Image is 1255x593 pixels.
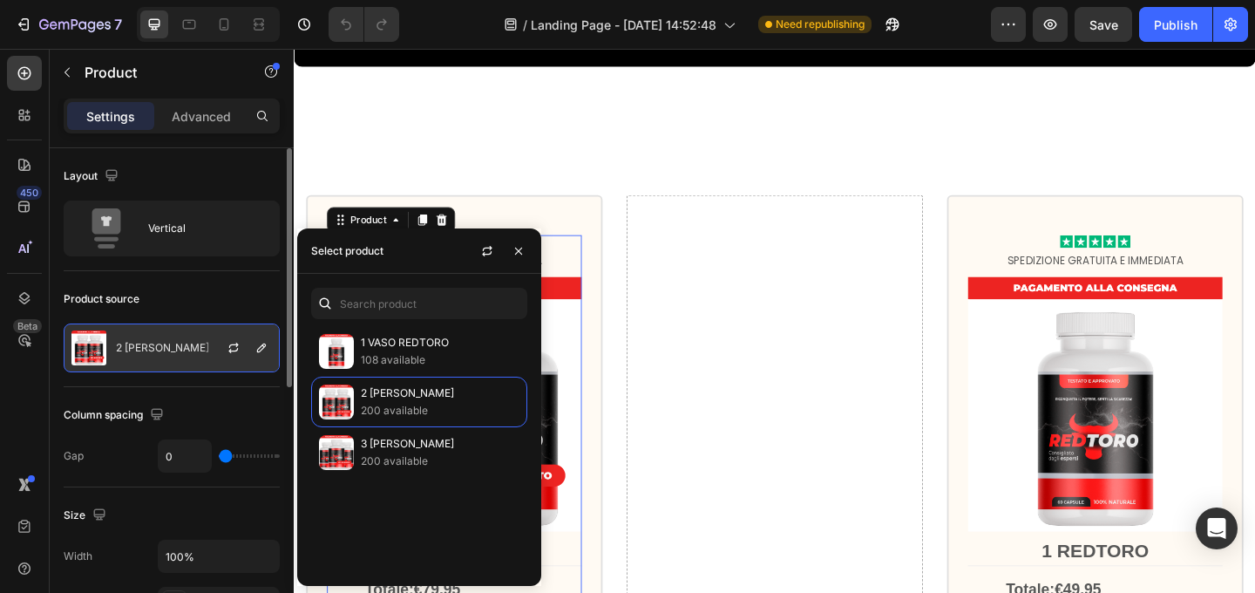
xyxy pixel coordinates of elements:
p: 2 [PERSON_NAME] [116,342,209,354]
img: product feature img [71,331,106,365]
div: Publish [1154,16,1197,34]
span: Need republishing [776,17,865,32]
input: Search in Settings & Advanced [311,288,527,319]
div: 450 [17,186,42,200]
div: Undo/Redo [329,7,399,42]
img: collections [319,334,354,369]
a: 1 VASO REDTORO [733,248,1010,525]
div: Open Intercom Messenger [1196,508,1238,549]
p: SPEDIZIONE GRATUITA E IMMEDIATA [735,222,1008,239]
div: Product [58,178,104,194]
button: Publish [1139,7,1212,42]
p: 108 available [361,351,519,369]
div: Size [64,504,110,528]
iframe: Design area [294,49,1255,593]
p: 1 VASO REDTORO [361,334,519,351]
p: 200 available [361,402,519,419]
p: Settings [86,107,135,126]
input: Auto [159,440,211,472]
p: Advanced [172,107,231,126]
img: collections [319,385,354,419]
p: Product [85,62,233,83]
p: 2 REDTORO [37,534,311,560]
button: 7 [7,7,130,42]
div: Beta [13,319,42,333]
div: Select product [311,243,383,259]
div: Vertical [148,208,254,249]
p: 200 available [361,453,519,470]
input: Auto [159,541,279,572]
button: Save [1075,7,1132,42]
span: Save [1089,17,1118,32]
div: Column spacing [64,404,167,427]
p: 1 REDTORO [735,534,1008,560]
img: collections [319,435,354,470]
span: / [523,16,527,34]
p: 3 [PERSON_NAME] [361,435,519,453]
div: Layout [64,165,122,188]
p: 7 [114,14,122,35]
div: Gap [64,448,84,464]
span: Landing Page - [DATE] 14:52:48 [531,16,716,34]
div: Product source [64,291,139,307]
div: Width [64,549,92,564]
p: 2 [PERSON_NAME] [361,385,519,402]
